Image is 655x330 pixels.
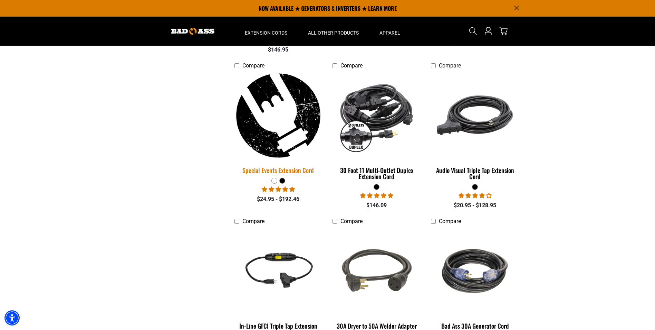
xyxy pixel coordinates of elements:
[235,231,322,311] img: black
[234,195,322,203] div: $24.95 - $192.46
[234,46,322,54] div: $146.95
[439,218,461,224] span: Compare
[171,28,214,35] img: Bad Ass Extension Cords
[234,167,322,173] div: Special Events Extension Cord
[242,218,264,224] span: Compare
[333,167,421,180] div: 30 Foot 11 Multi-Outlet Duplex Extension Cord
[432,76,519,155] img: black
[333,323,421,329] div: 30A Dryer to 50A Welder Adapter
[431,72,519,184] a: black Audio Visual Triple Tap Extension Cord
[333,72,421,184] a: black 30 Foot 11 Multi-Outlet Duplex Extension Cord
[431,167,519,180] div: Audio Visual Triple Tap Extension Cord
[459,192,492,199] span: 3.75 stars
[431,323,519,329] div: Bad Ass 30A Generator Cord
[234,72,322,177] a: black Special Events Extension Cord
[230,71,327,160] img: black
[340,218,363,224] span: Compare
[234,17,298,46] summary: Extension Cords
[245,30,287,36] span: Extension Cords
[333,201,421,210] div: $146.09
[468,26,479,37] summary: Search
[298,17,369,46] summary: All Other Products
[483,17,494,46] a: Open this option
[432,231,519,311] img: black
[340,62,363,69] span: Compare
[308,30,359,36] span: All Other Products
[4,310,20,326] div: Accessibility Menu
[360,192,393,199] span: 5.00 stars
[431,201,519,210] div: $20.95 - $128.95
[379,30,400,36] span: Apparel
[333,76,420,155] img: black
[439,62,461,69] span: Compare
[262,186,295,193] span: 5.00 stars
[498,27,509,35] a: cart
[369,17,411,46] summary: Apparel
[242,62,264,69] span: Compare
[333,231,420,311] img: black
